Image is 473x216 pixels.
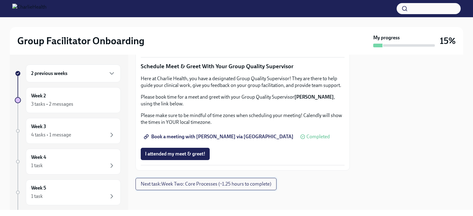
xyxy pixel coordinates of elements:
[135,178,277,190] button: Next task:Week Two: Core Processes (~1.25 hours to complete)
[141,181,271,187] span: Next task : Week Two: Core Processes (~1.25 hours to complete)
[145,151,205,157] span: I attended my meet & greet!
[31,132,71,138] div: 4 tasks • 1 message
[15,87,121,113] a: Week 23 tasks • 2 messages
[145,134,293,140] span: Book a meeting with [PERSON_NAME] via [GEOGRAPHIC_DATA]
[12,4,46,14] img: CharlieHealth
[31,154,46,161] h6: Week 4
[26,65,121,82] div: 2 previous weeks
[31,123,46,130] h6: Week 3
[31,162,43,169] div: 1 task
[15,118,121,144] a: Week 34 tasks • 1 message
[141,148,210,160] button: I attended my meet & greet!
[31,193,43,200] div: 1 task
[141,94,345,107] p: Please book time for a meet and greet with your Group Quality Supervisor , using the link below.
[31,70,67,77] h6: 2 previous weeks
[17,35,144,47] h2: Group Facilitator Onboarding
[141,75,345,89] p: Here at Charlie Health, you have a designated Group Quality Supervisor! They are there to help gu...
[141,112,345,126] p: Please make sure to be mindful of time zones when scheduling your meeting! Calendly will show the...
[141,62,345,70] p: Schedule Meet & Greet With Your Group Quality Supervisor
[31,92,46,99] h6: Week 2
[306,134,330,139] span: Completed
[15,179,121,205] a: Week 51 task
[31,101,73,108] div: 3 tasks • 2 messages
[440,35,456,46] h3: 15%
[294,94,334,100] strong: [PERSON_NAME]
[141,131,298,143] a: Book a meeting with [PERSON_NAME] via [GEOGRAPHIC_DATA]
[15,149,121,175] a: Week 41 task
[31,185,46,191] h6: Week 5
[373,34,400,41] strong: My progress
